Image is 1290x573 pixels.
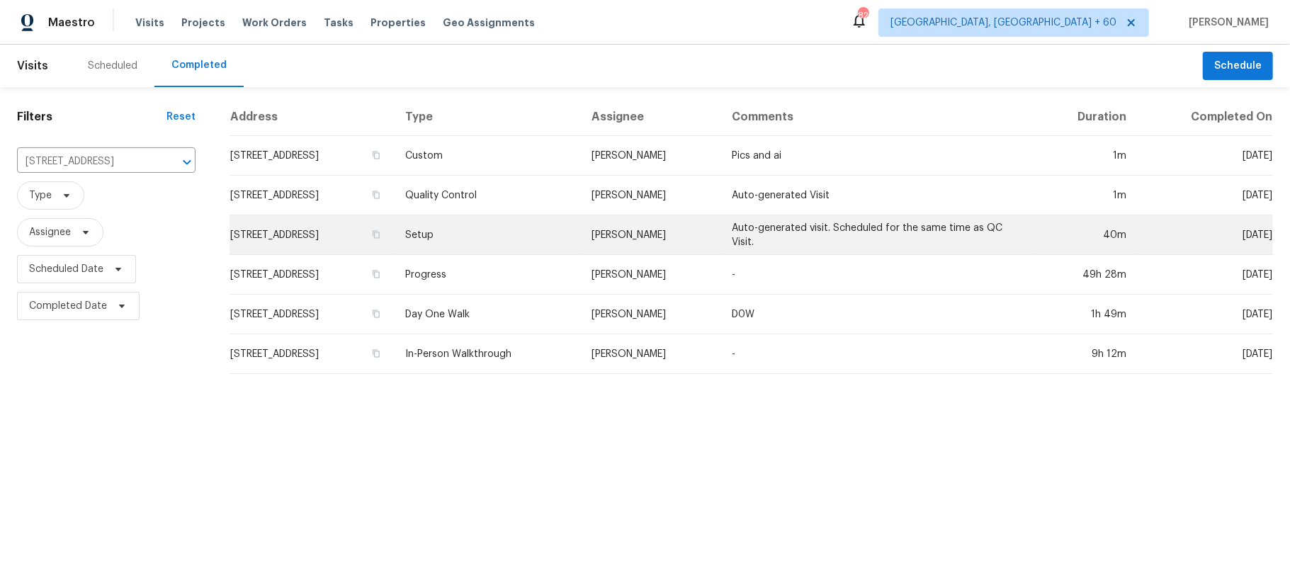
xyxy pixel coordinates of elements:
div: 824 [858,8,868,23]
th: Duration [1034,98,1138,136]
span: Work Orders [242,16,307,30]
div: Completed [171,58,227,72]
button: Copy Address [370,347,383,360]
div: Scheduled [88,59,137,73]
td: Progress [394,255,581,295]
td: [DATE] [1138,136,1273,176]
td: [PERSON_NAME] [580,176,720,215]
span: Tasks [324,18,353,28]
span: Projects [181,16,225,30]
button: Copy Address [370,268,383,280]
td: Pics and ai [721,136,1034,176]
td: [STREET_ADDRESS] [230,176,394,215]
span: Visits [17,50,48,81]
td: [STREET_ADDRESS] [230,295,394,334]
td: 9h 12m [1034,334,1138,374]
td: [STREET_ADDRESS] [230,334,394,374]
td: Custom [394,136,581,176]
span: Completed Date [29,299,107,313]
button: Schedule [1203,52,1273,81]
td: [PERSON_NAME] [580,334,720,374]
td: 49h 28m [1034,255,1138,295]
th: Address [230,98,394,136]
td: 1m [1034,136,1138,176]
td: [DATE] [1138,176,1273,215]
td: [PERSON_NAME] [580,136,720,176]
td: [DATE] [1138,255,1273,295]
td: [DATE] [1138,295,1273,334]
span: [PERSON_NAME] [1183,16,1269,30]
span: Assignee [29,225,71,239]
td: Setup [394,215,581,255]
th: Type [394,98,581,136]
span: Properties [370,16,426,30]
button: Open [177,152,197,172]
td: [STREET_ADDRESS] [230,215,394,255]
td: Quality Control [394,176,581,215]
button: Copy Address [370,228,383,241]
td: Auto-generated Visit [721,176,1034,215]
td: [DATE] [1138,334,1273,374]
td: [PERSON_NAME] [580,295,720,334]
td: 1m [1034,176,1138,215]
td: [DATE] [1138,215,1273,255]
td: - [721,334,1034,374]
button: Copy Address [370,149,383,161]
td: [PERSON_NAME] [580,215,720,255]
span: Geo Assignments [443,16,535,30]
span: Scheduled Date [29,262,103,276]
button: Copy Address [370,188,383,201]
div: Reset [166,110,196,124]
td: In-Person Walkthrough [394,334,581,374]
td: 1h 49m [1034,295,1138,334]
th: Assignee [580,98,720,136]
td: [STREET_ADDRESS] [230,255,394,295]
span: Schedule [1214,57,1262,75]
td: Day One Walk [394,295,581,334]
th: Completed On [1138,98,1273,136]
span: Type [29,188,52,203]
th: Comments [721,98,1034,136]
h1: Filters [17,110,166,124]
td: D0W [721,295,1034,334]
td: - [721,255,1034,295]
td: [STREET_ADDRESS] [230,136,394,176]
button: Copy Address [370,307,383,320]
td: 40m [1034,215,1138,255]
td: [PERSON_NAME] [580,255,720,295]
span: Visits [135,16,164,30]
td: Auto-generated visit. Scheduled for the same time as QC Visit. [721,215,1034,255]
input: Search for an address... [17,151,156,173]
span: Maestro [48,16,95,30]
span: [GEOGRAPHIC_DATA], [GEOGRAPHIC_DATA] + 60 [890,16,1116,30]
